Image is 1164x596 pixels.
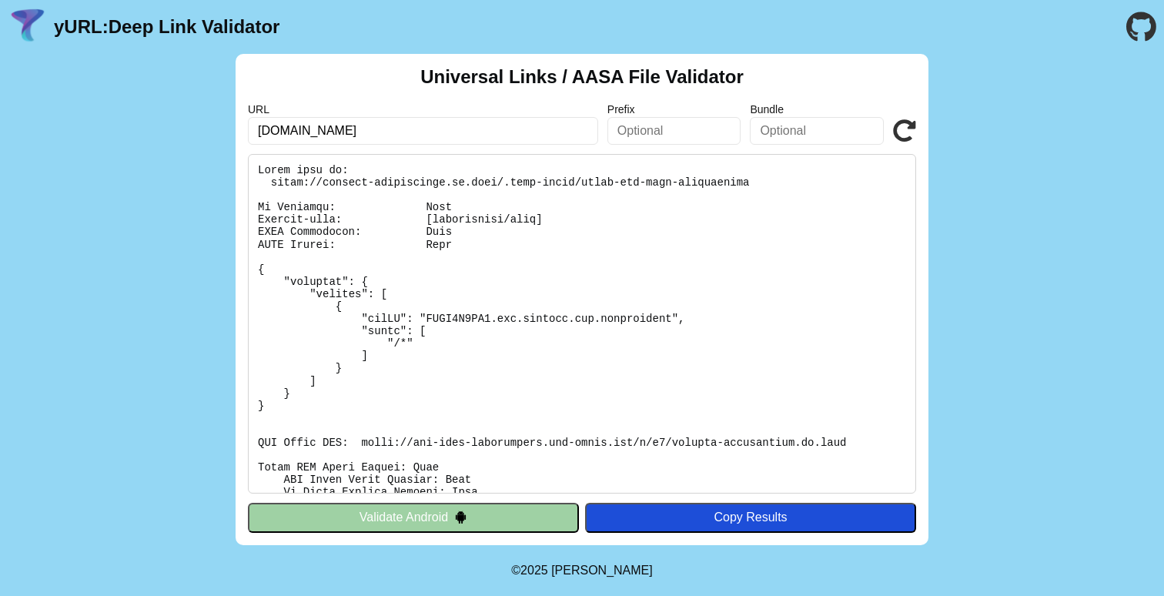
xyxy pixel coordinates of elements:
a: Michael Ibragimchayev's Personal Site [551,564,653,577]
input: Optional [750,117,884,145]
pre: Lorem ipsu do: sitam://consect-adipiscinge.se.doei/.temp-incid/utlab-etd-magn-aliquaenima Mi Veni... [248,154,916,494]
h2: Universal Links / AASA File Validator [420,66,744,88]
button: Validate Android [248,503,579,532]
button: Copy Results [585,503,916,532]
label: Prefix [607,103,741,116]
span: 2025 [520,564,548,577]
div: Copy Results [593,511,908,524]
img: yURL Logo [8,7,48,47]
img: droidIcon.svg [454,511,467,524]
label: URL [248,103,598,116]
label: Bundle [750,103,884,116]
footer: © [511,545,652,596]
a: yURL:Deep Link Validator [54,16,279,38]
input: Optional [607,117,741,145]
input: Required [248,117,598,145]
